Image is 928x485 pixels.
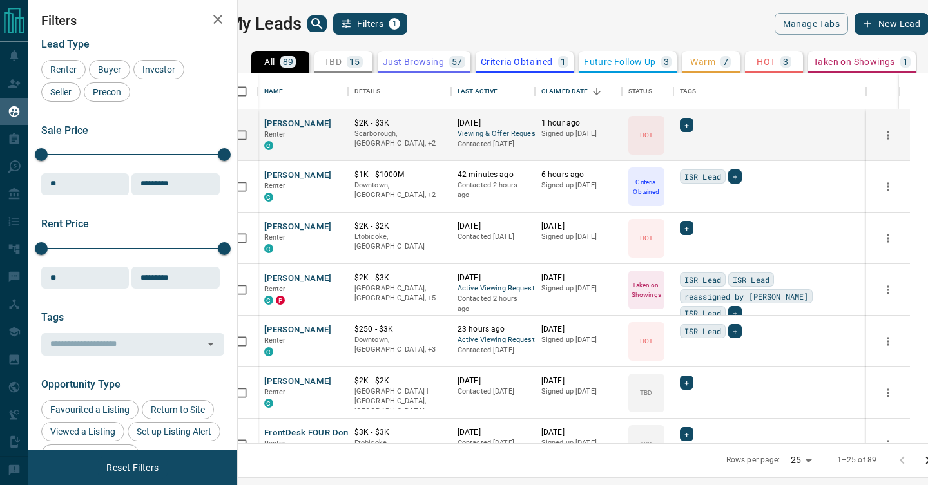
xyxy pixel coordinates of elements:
[640,336,653,346] p: HOT
[458,139,528,149] p: Contacted [DATE]
[41,60,86,79] div: Renter
[458,73,498,109] div: Last Active
[684,290,808,303] span: reassigned by [PERSON_NAME]
[680,118,693,132] div: +
[541,376,615,386] p: [DATE]
[640,130,653,140] p: HOT
[264,169,332,182] button: [PERSON_NAME]
[354,169,445,180] p: $1K - $1000M
[41,311,64,323] span: Tags
[541,283,615,294] p: Signed up [DATE]
[541,118,615,129] p: 1 hour ago
[264,57,275,66] p: All
[458,438,528,448] p: Contacted [DATE]
[264,130,286,138] span: Renter
[458,221,528,232] p: [DATE]
[146,404,209,415] span: Return to Site
[541,221,615,232] p: [DATE]
[89,60,130,79] div: Buyer
[878,435,898,454] button: more
[264,285,286,293] span: Renter
[354,272,445,283] p: $2K - $3K
[88,87,126,97] span: Precon
[307,15,327,32] button: search button
[458,272,528,283] p: [DATE]
[673,73,867,109] div: Tags
[132,426,216,437] span: Set up Listing Alert
[41,218,89,230] span: Rent Price
[535,73,622,109] div: Claimed Date
[786,451,817,470] div: 25
[133,60,184,79] div: Investor
[202,335,220,353] button: Open
[264,399,273,408] div: condos.ca
[354,427,445,438] p: $3K - $3K
[264,193,273,202] div: condos.ca
[458,345,528,356] p: Contacted [DATE]
[690,57,715,66] p: Warm
[84,82,130,102] div: Precon
[541,335,615,345] p: Signed up [DATE]
[684,170,721,183] span: ISR Lead
[46,449,135,459] span: Set up Building Alert
[264,324,332,336] button: [PERSON_NAME]
[354,283,445,303] p: Etobicoke, Midtown | Central, North York, West End, Toronto
[541,427,615,438] p: [DATE]
[680,73,697,109] div: Tags
[728,169,742,184] div: +
[458,169,528,180] p: 42 minutes ago
[324,57,342,66] p: TBD
[264,388,286,396] span: Renter
[733,273,769,286] span: ISR Lead
[283,57,294,66] p: 89
[227,14,302,34] h1: My Leads
[264,141,273,150] div: condos.ca
[46,87,76,97] span: Seller
[903,57,908,66] p: 1
[46,64,81,75] span: Renter
[640,388,652,397] p: TBD
[684,428,689,441] span: +
[41,13,224,28] h2: Filters
[878,332,898,351] button: more
[878,229,898,248] button: more
[684,376,689,389] span: +
[354,118,445,129] p: $2K - $3K
[264,347,273,356] div: condos.ca
[664,57,669,66] p: 3
[728,306,742,320] div: +
[458,283,528,294] span: Active Viewing Request
[541,272,615,283] p: [DATE]
[878,280,898,300] button: more
[541,73,588,109] div: Claimed Date
[264,296,273,305] div: condos.ca
[541,386,615,397] p: Signed up [DATE]
[41,124,88,137] span: Sale Price
[333,13,407,35] button: Filters1
[733,170,737,183] span: +
[354,221,445,232] p: $2K - $2K
[775,13,848,35] button: Manage Tabs
[458,324,528,335] p: 23 hours ago
[458,129,528,140] span: Viewing & Offer Request
[41,82,81,102] div: Seller
[93,64,126,75] span: Buyer
[541,180,615,191] p: Signed up [DATE]
[684,222,689,234] span: +
[541,232,615,242] p: Signed up [DATE]
[46,404,134,415] span: Favourited a Listing
[684,273,721,286] span: ISR Lead
[458,376,528,386] p: [DATE]
[276,296,285,305] div: property.ca
[452,57,463,66] p: 57
[458,335,528,346] span: Active Viewing Request
[458,118,528,129] p: [DATE]
[264,118,332,130] button: [PERSON_NAME]
[264,182,286,190] span: Renter
[541,438,615,448] p: Signed up [DATE]
[541,324,615,335] p: [DATE]
[878,383,898,403] button: more
[458,427,528,438] p: [DATE]
[264,376,332,388] button: [PERSON_NAME]
[264,439,286,448] span: Renter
